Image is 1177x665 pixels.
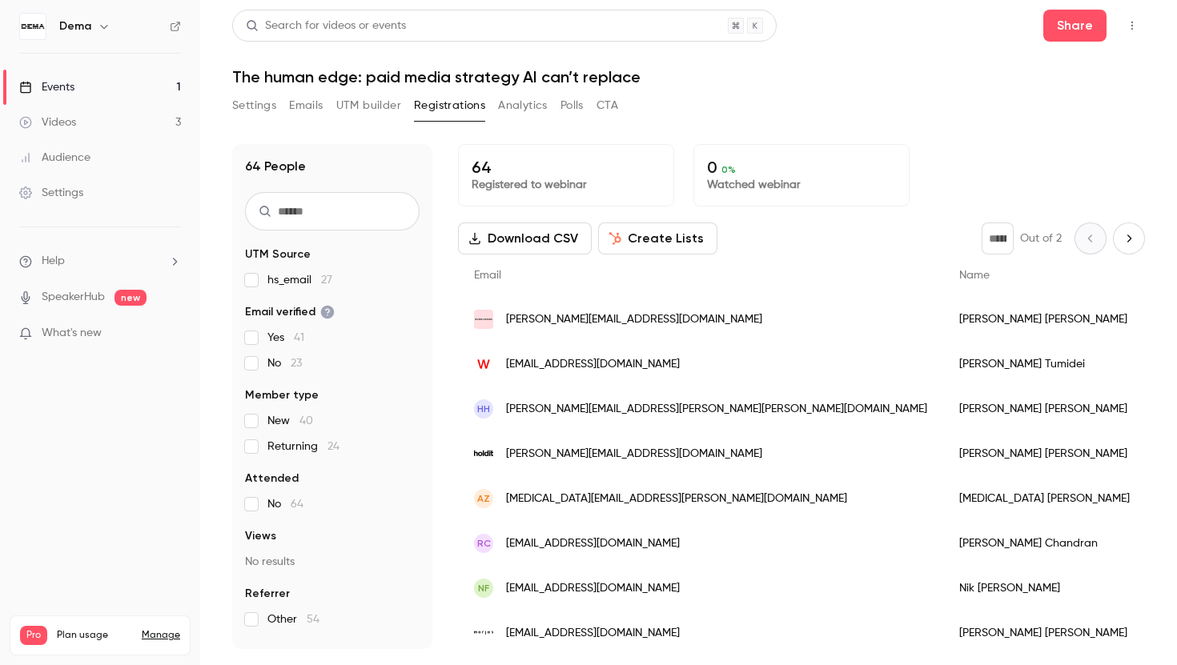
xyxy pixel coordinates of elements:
h6: Dema [59,18,91,34]
span: 0 % [721,164,736,175]
button: Analytics [498,93,548,118]
button: Settings [232,93,276,118]
p: Out of 2 [1020,230,1062,246]
span: 27 [321,274,332,286]
span: Help [42,253,65,270]
span: 54 [307,614,319,625]
h1: The human edge: paid media strategy AI can’t replace [232,67,1145,86]
div: [MEDICAL_DATA] [PERSON_NAME] [943,476,1165,521]
li: help-dropdown-opener [19,253,181,270]
span: new [114,290,147,306]
span: No [267,496,303,512]
div: Videos [19,114,76,130]
span: hs_email [267,272,332,288]
span: New [267,413,313,429]
div: Events [19,79,74,95]
img: bubbleroom.com [474,310,493,329]
button: Download CSV [458,222,592,254]
img: holdit.com [474,444,493,463]
span: Member type [245,387,319,403]
p: No results [245,554,420,570]
span: [PERSON_NAME][EMAIL_ADDRESS][DOMAIN_NAME] [506,311,762,328]
img: live.it [474,355,493,374]
span: 23 [291,358,302,369]
span: UTM Source [245,246,311,262]
section: facet-groups [245,246,420,627]
span: 41 [294,332,304,343]
iframe: Noticeable Trigger [162,326,181,341]
h1: 64 People [245,157,306,176]
a: SpeakerHub [42,289,105,306]
button: UTM builder [336,93,401,118]
span: AZ [477,491,490,506]
div: [PERSON_NAME] Tumidei [943,342,1165,387]
span: Pro [20,626,47,645]
span: Name [959,270,990,281]
span: 40 [299,415,313,427]
div: Audience [19,150,90,166]
span: 64 [291,499,303,510]
button: Emails [289,93,323,118]
span: [EMAIL_ADDRESS][DOMAIN_NAME] [506,535,680,552]
div: [PERSON_NAME] [PERSON_NAME] [943,297,1165,342]
img: Dema [20,14,46,39]
button: Registrations [414,93,485,118]
span: HH [477,402,490,416]
span: [EMAIL_ADDRESS][DOMAIN_NAME] [506,356,680,373]
div: [PERSON_NAME] [PERSON_NAME] [943,387,1165,431]
span: 24 [327,441,339,452]
span: RC [477,536,491,551]
div: Search for videos or events [246,18,406,34]
span: Views [245,528,276,544]
p: 0 [707,158,896,177]
span: [PERSON_NAME][EMAIL_ADDRESS][PERSON_NAME][PERSON_NAME][DOMAIN_NAME] [506,401,927,418]
span: No [267,355,302,371]
span: Email [474,270,501,281]
span: Attended [245,471,299,487]
a: Manage [142,629,180,642]
button: Create Lists [598,222,717,254]
div: Settings [19,185,83,201]
div: [PERSON_NAME] [PERSON_NAME] [943,611,1165,655]
p: 64 [472,158,661,177]
span: Yes [267,330,304,346]
span: Referrer [245,586,290,602]
button: CTA [597,93,618,118]
div: [PERSON_NAME] [PERSON_NAME] [943,431,1165,476]
p: Watched webinar [707,177,896,193]
div: [PERSON_NAME] Chandran [943,521,1165,566]
span: [MEDICAL_DATA][EMAIL_ADDRESS][PERSON_NAME][DOMAIN_NAME] [506,491,847,507]
button: Next page [1113,222,1145,254]
span: [PERSON_NAME][EMAIL_ADDRESS][DOMAIN_NAME] [506,446,762,463]
span: Email verified [245,304,335,320]
button: Polls [560,93,584,118]
span: Returning [267,439,339,455]
span: Plan usage [57,629,132,642]
span: [EMAIL_ADDRESS][DOMAIN_NAME] [506,580,680,597]
p: Registered to webinar [472,177,661,193]
img: morjas.com [474,623,493,643]
span: What's new [42,325,102,342]
div: Nik [PERSON_NAME] [943,566,1165,611]
span: NF [478,581,489,595]
span: [EMAIL_ADDRESS][DOMAIN_NAME] [506,625,680,642]
span: Other [267,611,319,627]
button: Share [1043,10,1107,42]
